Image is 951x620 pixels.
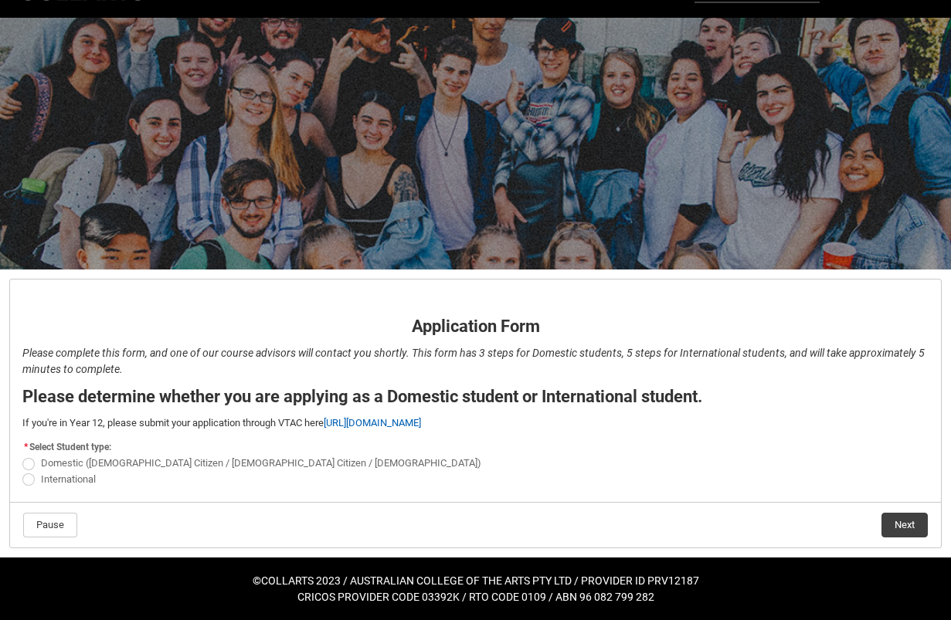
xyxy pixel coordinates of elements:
abbr: required [24,442,28,452]
strong: Application Form [412,317,540,336]
button: Next [881,513,928,537]
span: Select Student type: [29,442,111,452]
span: Domestic ([DEMOGRAPHIC_DATA] Citizen / [DEMOGRAPHIC_DATA] Citizen / [DEMOGRAPHIC_DATA]) [41,457,481,469]
p: If you're in Year 12, please submit your application through VTAC here [22,415,929,431]
em: Please complete this form, and one of our course advisors will contact you shortly. This form has... [22,347,925,375]
span: International [41,473,96,485]
button: Pause [23,513,77,537]
strong: Please determine whether you are applying as a Domestic student or International student. [22,387,702,406]
strong: Application Form - Page 1 [22,290,167,305]
a: [URL][DOMAIN_NAME] [324,417,421,429]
